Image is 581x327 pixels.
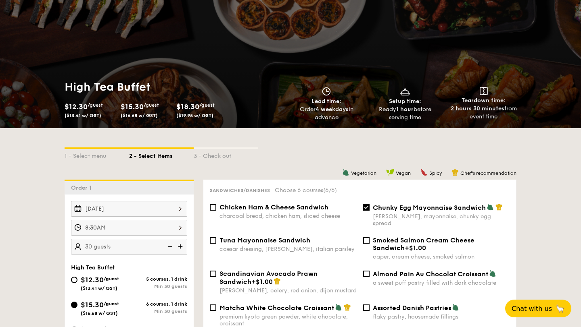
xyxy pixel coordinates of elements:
[71,184,95,191] span: Order 1
[505,300,571,317] button: Chat with us🦙
[363,304,370,311] input: Assorted Danish Pastriesflaky pastry, housemade fillings
[121,102,144,111] span: $15.30
[489,270,496,277] img: icon-vegetarian.fe4039eb.svg
[363,204,370,211] input: Chunky Egg Mayonnaise Sandwich[PERSON_NAME], mayonnaise, chunky egg spread
[369,106,441,122] div: Ready before serving time
[320,87,332,96] img: icon-clock.2db775ea.svg
[344,304,351,311] img: icon-chef-hat.a58ddaea.svg
[65,113,101,118] span: ($13.41 w/ GST)
[290,106,363,122] div: Order in advance
[335,304,342,311] img: icon-vegetarian.fe4039eb.svg
[71,277,77,283] input: $12.30/guest($13.41 w/ GST)5 courses, 1 drinkMin 30 guests
[144,102,159,108] span: /guest
[462,97,506,104] span: Teardown time:
[495,203,503,211] img: icon-chef-hat.a58ddaea.svg
[65,102,88,111] span: $12.30
[373,304,451,312] span: Assorted Danish Pastries
[129,276,187,282] div: 5 courses, 1 drink
[104,301,119,306] span: /guest
[219,246,357,252] div: caesar dressing, [PERSON_NAME], italian parsley
[373,213,510,227] div: [PERSON_NAME], mayonnaise, chunky egg spread
[210,271,216,277] input: Scandinavian Avocado Prawn Sandwich+$1.00[PERSON_NAME], celery, red onion, dijon mustard
[373,270,488,278] span: Almond Pain Au Chocolat Croissant
[389,98,421,105] span: Setup time:
[555,304,565,313] span: 🦙
[71,220,187,236] input: Event time
[363,271,370,277] input: Almond Pain Au Chocolat Croissanta sweet puff pastry filled with dark chocolate
[451,105,504,112] strong: 2 hours 30 minutes
[399,87,411,96] img: icon-dish.430c3a2e.svg
[210,237,216,244] input: Tuna Mayonnaise Sandwichcaesar dressing, [PERSON_NAME], italian parsley
[210,304,216,311] input: Matcha White Chocolate Croissantpremium kyoto green powder, white chocolate, croissant
[71,264,115,271] span: High Tea Buffet
[81,275,104,284] span: $12.30
[420,169,428,176] img: icon-spicy.37a8142b.svg
[129,284,187,289] div: Min 30 guests
[81,286,117,291] span: ($13.41 w/ GST)
[71,302,77,308] input: $15.30/guest($16.68 w/ GST)6 courses, 1 drinkMin 30 guests
[129,308,187,314] div: Min 30 guests
[219,270,318,286] span: Scandinavian Avocado Prawn Sandwich
[176,102,199,111] span: $18.30
[274,277,281,285] img: icon-chef-hat.a58ddaea.svg
[275,187,337,194] span: Choose 6 courses
[65,149,129,160] div: 1 - Select menu
[452,304,459,311] img: icon-vegetarian.fe4039eb.svg
[199,102,215,108] span: /guest
[129,301,187,307] div: 6 courses, 1 drink
[71,201,187,217] input: Event date
[104,276,119,281] span: /guest
[512,305,552,313] span: Chat with us
[487,203,494,211] img: icon-vegetarian.fe4039eb.svg
[451,169,459,176] img: icon-chef-hat.a58ddaea.svg
[386,169,394,176] img: icon-vegan.f8ff3823.svg
[163,239,175,254] img: icon-reduce.1d2dbef1.svg
[129,149,194,160] div: 2 - Select items
[219,313,357,327] div: premium kyoto green powder, white chocolate, croissant
[71,239,187,255] input: Number of guests
[81,310,118,316] span: ($16.68 w/ GST)
[342,169,349,176] img: icon-vegetarian.fe4039eb.svg
[194,149,258,160] div: 3 - Check out
[405,244,426,252] span: +$1.00
[373,236,474,252] span: Smoked Salmon Cream Cheese Sandwich
[219,203,328,211] span: Chicken Ham & Cheese Sandwich
[460,170,516,176] span: Chef's recommendation
[351,170,376,176] span: Vegetarian
[88,102,103,108] span: /guest
[219,236,310,244] span: Tuna Mayonnaise Sandwich
[81,300,104,309] span: $15.30
[210,188,270,193] span: Sandwiches/Danishes
[65,80,287,94] h1: High Tea Buffet
[121,113,158,118] span: ($16.68 w/ GST)
[175,239,187,254] img: icon-add.58712e84.svg
[311,98,341,105] span: Lead time:
[373,204,486,211] span: Chunky Egg Mayonnaise Sandwich
[323,187,337,194] span: (6/6)
[373,279,510,286] div: a sweet puff pastry filled with dark chocolate
[316,106,349,113] strong: 4 weekdays
[447,105,520,121] div: from event time
[219,213,357,219] div: charcoal bread, chicken ham, sliced cheese
[480,87,488,95] img: icon-teardown.65201eee.svg
[396,170,411,176] span: Vegan
[176,113,213,118] span: ($19.95 w/ GST)
[219,287,357,294] div: [PERSON_NAME], celery, red onion, dijon mustard
[363,237,370,244] input: Smoked Salmon Cream Cheese Sandwich+$1.00caper, cream cheese, smoked salmon
[251,278,273,286] span: +$1.00
[373,253,510,260] div: caper, cream cheese, smoked salmon
[219,304,334,312] span: Matcha White Chocolate Croissant
[373,313,510,320] div: flaky pastry, housemade fillings
[396,106,414,113] strong: 1 hour
[210,204,216,211] input: Chicken Ham & Cheese Sandwichcharcoal bread, chicken ham, sliced cheese
[429,170,442,176] span: Spicy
